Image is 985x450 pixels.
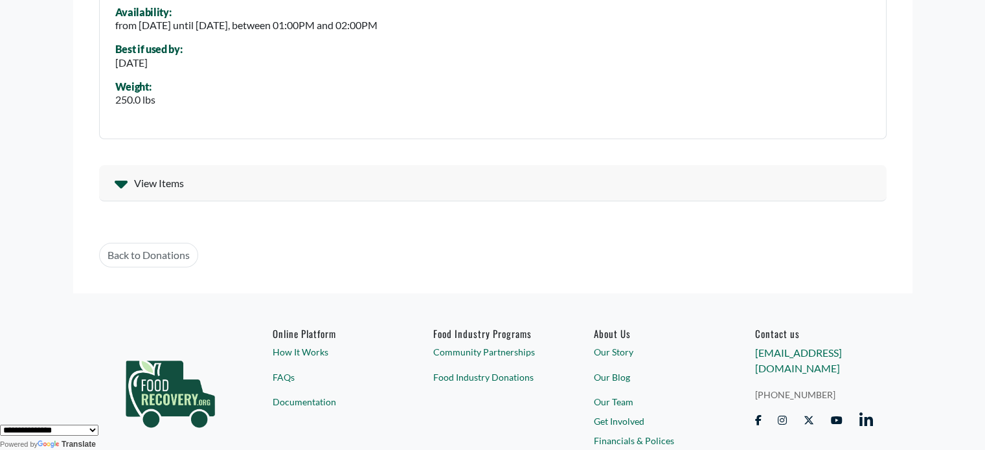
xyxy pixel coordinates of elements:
div: Weight: [115,81,155,93]
a: Community Partnerships [433,345,552,359]
h6: Online Platform [273,328,391,339]
span: View Items [134,175,184,191]
a: Translate [38,440,96,449]
a: Get Involved [594,414,712,428]
img: Google Translate [38,440,62,449]
a: Documentation [273,395,391,409]
h6: Food Industry Programs [433,328,552,339]
div: Availability: [115,6,378,18]
a: Food Industry Donations [433,370,552,384]
a: Back to Donations [99,243,198,267]
div: from [DATE] until [DATE], between 01:00PM and 02:00PM [115,17,378,33]
a: FAQs [273,370,391,384]
a: Our Team [594,395,712,409]
a: [EMAIL_ADDRESS][DOMAIN_NAME] [754,346,841,374]
a: How It Works [273,345,391,359]
div: Best if used by: [115,43,183,55]
a: [PHONE_NUMBER] [754,388,873,401]
h6: Contact us [754,328,873,339]
a: About Us [594,328,712,339]
a: Our Blog [594,370,712,384]
div: [DATE] [115,55,183,71]
a: Our Story [594,345,712,359]
div: 250.0 lbs [115,92,155,107]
